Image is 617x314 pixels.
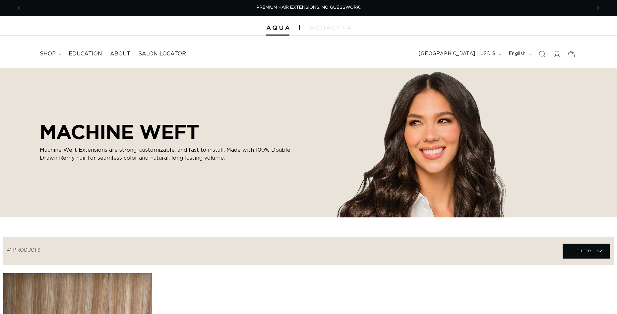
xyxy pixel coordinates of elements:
[106,46,134,61] a: About
[266,26,289,30] img: Aqua Hair Extensions
[505,48,535,60] button: English
[110,50,130,57] span: About
[40,146,292,162] p: Machine Weft Extensions are strong, customizable, and fast to install. Made with 100% Double Draw...
[134,46,190,61] a: Salon Locator
[12,2,26,14] button: Previous announcement
[257,5,361,10] span: PREMIUM HAIR EXTENSIONS. NO GUESSWORK.
[577,245,591,257] span: Filter
[310,26,351,30] img: aqualyna.com
[535,47,549,61] summary: Search
[419,50,496,57] span: [GEOGRAPHIC_DATA] | USD $
[40,120,292,143] h2: MACHINE WEFT
[138,50,186,57] span: Salon Locator
[509,50,526,57] span: English
[65,46,106,61] a: Education
[591,2,605,14] button: Next announcement
[415,48,505,60] button: [GEOGRAPHIC_DATA] | USD $
[7,248,40,253] span: 41 products
[69,50,102,57] span: Education
[563,244,610,259] summary: Filter
[40,50,56,57] span: shop
[36,46,65,61] summary: shop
